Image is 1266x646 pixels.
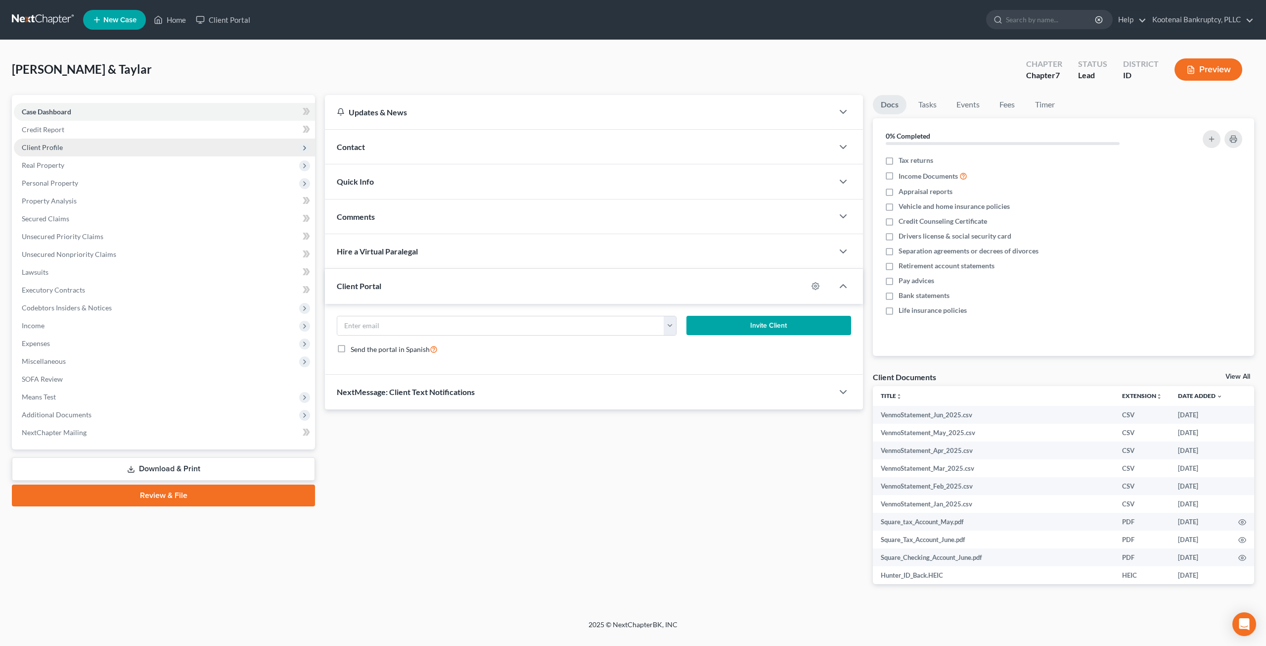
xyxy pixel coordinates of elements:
a: SOFA Review [14,370,315,388]
td: [DATE] [1170,566,1230,584]
td: VenmoStatement_Feb_2025.csv [873,477,1114,495]
span: SOFA Review [22,375,63,383]
span: Personal Property [22,179,78,187]
td: CSV [1114,442,1170,459]
td: [DATE] [1170,424,1230,442]
span: Case Dashboard [22,107,71,116]
a: Download & Print [12,457,315,481]
span: [PERSON_NAME] & Taylar [12,62,152,76]
a: Date Added expand_more [1178,392,1222,399]
a: Fees [992,95,1023,114]
span: Appraisal reports [899,187,952,197]
td: CSV [1114,477,1170,495]
i: expand_more [1217,394,1222,399]
td: PDF [1114,531,1170,548]
span: Secured Claims [22,214,69,223]
span: Contact [337,142,365,151]
a: Unsecured Priority Claims [14,228,315,246]
i: unfold_more [896,394,902,399]
span: Executory Contracts [22,286,85,294]
a: Help [1113,11,1146,29]
span: Real Property [22,161,64,169]
span: Income [22,321,45,330]
td: [DATE] [1170,459,1230,477]
i: unfold_more [1156,394,1162,399]
a: Tasks [910,95,945,114]
td: [DATE] [1170,513,1230,531]
span: NextMessage: Client Text Notifications [337,387,475,397]
td: Hunter_ID_Back.HEIC [873,566,1114,584]
td: Square_Checking_Account_June.pdf [873,548,1114,566]
span: Client Profile [22,143,63,151]
strong: 0% Completed [886,132,930,140]
td: [DATE] [1170,495,1230,513]
a: Kootenai Bankruptcy, PLLC [1147,11,1254,29]
a: Review & File [12,485,315,506]
input: Search by name... [1006,10,1096,29]
span: Pay advices [899,276,934,286]
div: Open Intercom Messenger [1232,612,1256,636]
td: PDF [1114,513,1170,531]
span: Codebtors Insiders & Notices [22,303,112,312]
span: NextChapter Mailing [22,428,87,437]
span: Miscellaneous [22,357,66,365]
span: Credit Report [22,125,64,134]
span: Drivers license & social security card [899,231,1011,241]
td: Square_tax_Account_May.pdf [873,513,1114,531]
span: Lawsuits [22,268,48,276]
span: Unsecured Nonpriority Claims [22,250,116,258]
div: ID [1123,70,1159,81]
a: Unsecured Nonpriority Claims [14,246,315,263]
td: VenmoStatement_Jan_2025.csv [873,495,1114,513]
td: CSV [1114,424,1170,442]
span: Expenses [22,339,50,348]
a: Titleunfold_more [881,392,902,399]
span: Means Test [22,393,56,401]
span: Separation agreements or decrees of divorces [899,246,1039,256]
span: Unsecured Priority Claims [22,232,103,241]
span: Income Documents [899,171,958,181]
input: Enter email [337,316,664,335]
td: [DATE] [1170,477,1230,495]
td: CSV [1114,459,1170,477]
div: Status [1078,58,1107,70]
a: Docs [873,95,906,114]
span: Bank statements [899,291,949,300]
td: VenmoStatement_May_2025.csv [873,424,1114,442]
td: CSV [1114,406,1170,424]
td: [DATE] [1170,531,1230,548]
span: Property Analysis [22,197,77,205]
a: Timer [1027,95,1063,114]
span: Tax returns [899,155,933,165]
a: Home [149,11,191,29]
div: Chapter [1026,58,1062,70]
div: Lead [1078,70,1107,81]
button: Invite Client [686,316,851,336]
a: Secured Claims [14,210,315,228]
span: Credit Counseling Certificate [899,216,987,226]
div: District [1123,58,1159,70]
div: Client Documents [873,372,936,382]
a: Executory Contracts [14,281,315,299]
td: VenmoStatement_Mar_2025.csv [873,459,1114,477]
a: NextChapter Mailing [14,424,315,442]
a: Extensionunfold_more [1122,392,1162,399]
span: Vehicle and home insurance policies [899,201,1010,211]
div: Chapter [1026,70,1062,81]
span: Send the portal in Spanish [351,345,430,353]
a: View All [1225,373,1250,380]
td: CSV [1114,495,1170,513]
td: Square_Tax_Account_June.pdf [873,531,1114,548]
span: 7 [1055,70,1060,80]
td: VenmoStatement_Apr_2025.csv [873,442,1114,459]
a: Client Portal [191,11,255,29]
a: Property Analysis [14,192,315,210]
a: Case Dashboard [14,103,315,121]
a: Lawsuits [14,263,315,281]
td: [DATE] [1170,406,1230,424]
div: 2025 © NextChapterBK, INC [351,620,915,638]
span: Retirement account statements [899,261,995,271]
a: Credit Report [14,121,315,139]
span: New Case [103,16,136,24]
td: [DATE] [1170,548,1230,566]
